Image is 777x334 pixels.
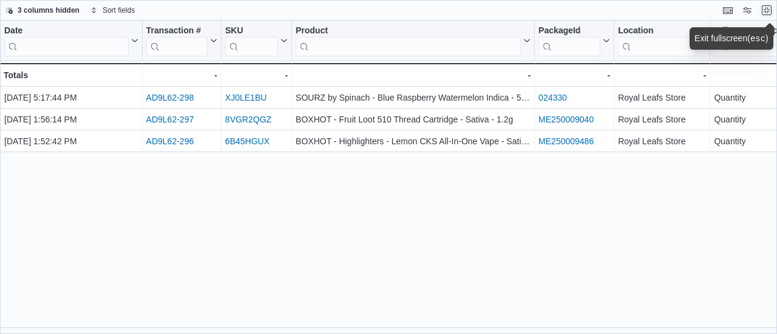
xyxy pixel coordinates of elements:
[146,68,217,82] div: -
[225,93,266,102] a: XJ0LE1BU
[759,3,774,18] button: Exit fullscreen
[4,68,138,82] div: Totals
[618,90,706,105] div: Royal Leafs Store
[225,25,288,56] button: SKU
[694,32,769,45] div: Exit fullscreen ( )
[618,112,706,127] div: Royal Leafs Store
[538,25,610,56] button: PackageId
[225,136,270,146] a: 6B45HGUX
[225,25,278,37] div: SKU
[538,68,610,82] div: -
[146,25,208,37] div: Transaction #
[225,68,288,82] div: -
[618,25,706,56] button: Location
[538,25,600,56] div: Package URL
[4,90,138,105] div: [DATE] 5:17:44 PM
[146,115,194,124] a: AD9L62-297
[618,25,696,56] div: Location
[225,25,278,56] div: SKU URL
[538,25,600,37] div: PackageId
[618,68,706,82] div: -
[4,134,138,149] div: [DATE] 1:52:42 PM
[103,5,135,15] span: Sort fields
[4,25,129,37] div: Date
[721,3,735,18] button: Keyboard shortcuts
[225,115,271,124] a: 8VGR2QGZ
[146,25,208,56] div: Transaction Url
[538,115,594,124] a: ME250009040
[86,3,140,18] button: Sort fields
[296,68,531,82] div: -
[618,25,696,37] div: Location
[296,25,521,56] div: Product
[538,93,567,102] a: 024330
[1,3,84,18] button: 3 columns hidden
[750,34,765,44] kbd: esc
[538,136,594,146] a: ME250009486
[18,5,80,15] span: 3 columns hidden
[296,25,531,56] button: Product
[618,134,706,149] div: Royal Leafs Store
[146,136,194,146] a: AD9L62-296
[740,3,755,18] button: Display options
[4,25,129,56] div: Date
[4,25,138,56] button: Date
[146,25,217,56] button: Transaction #
[296,25,521,37] div: Product
[146,93,194,102] a: AD9L62-298
[296,134,531,149] div: BOXHOT - Highlighters - Lemon CKS All-In-One Vape - Sativa - 1g
[296,90,531,105] div: SOURZ by Spinach - Blue Raspberry Watermelon Indica - 5 x 2:0
[296,112,531,127] div: BOXHOT - Fruit Loot 510 Thread Cartridge - Sativa - 1.2g
[4,112,138,127] div: [DATE] 1:56:14 PM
